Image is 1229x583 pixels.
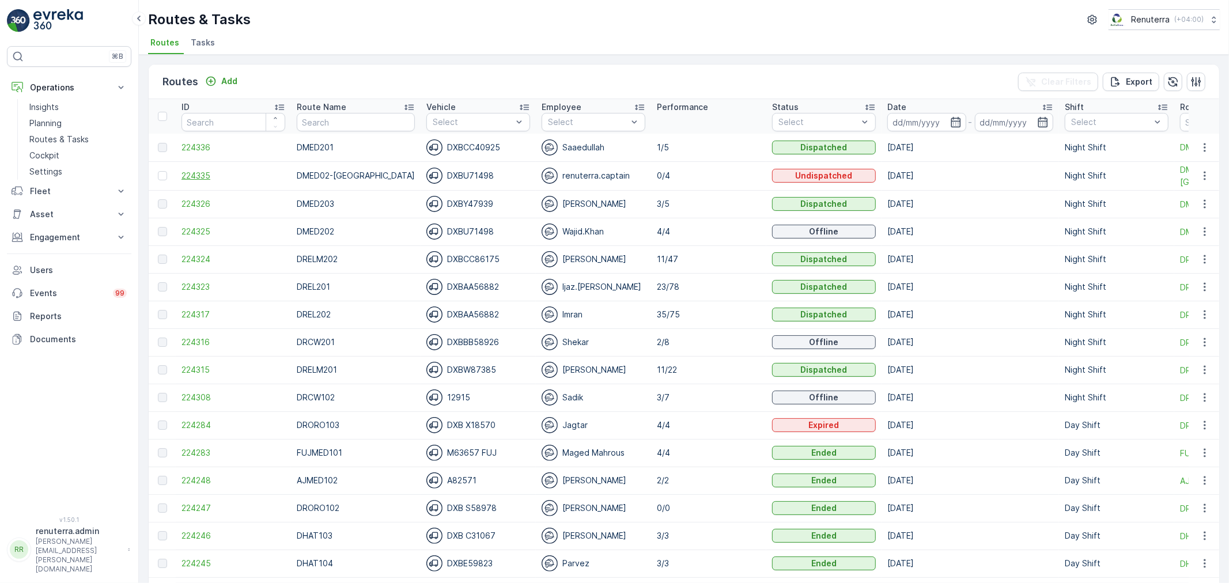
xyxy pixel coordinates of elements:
button: Fleet [7,180,131,203]
img: svg%3e [542,445,558,461]
img: svg%3e [542,500,558,516]
div: DXBBB58926 [426,334,530,350]
span: 224308 [181,392,285,403]
a: Planning [25,115,131,131]
td: [DATE] [882,218,1059,245]
p: Fleet [30,185,108,197]
td: [DATE] [882,411,1059,439]
p: 1/5 [657,142,761,153]
button: Dispatched [772,141,876,154]
p: Expired [809,419,839,431]
p: Routes [162,74,198,90]
button: Undispatched [772,169,876,183]
p: Night Shift [1065,170,1169,181]
p: Day Shift [1065,558,1169,569]
button: Add [201,74,242,88]
span: 224247 [181,502,285,514]
td: [DATE] [882,384,1059,411]
div: Toggle Row Selected [158,199,167,209]
span: 224326 [181,198,285,210]
p: 0/0 [657,502,761,514]
td: [DATE] [882,467,1059,494]
p: DREL201 [297,281,415,293]
a: Reports [7,305,131,328]
a: 224323 [181,281,285,293]
p: renuterra.admin [36,525,122,537]
button: Dispatched [772,363,876,377]
p: 2/8 [657,336,761,348]
span: 224325 [181,226,285,237]
p: Routes & Tasks [148,10,251,29]
p: Day Shift [1065,419,1169,431]
span: 224336 [181,142,285,153]
input: Search [297,113,415,131]
p: Day Shift [1065,530,1169,542]
p: Employee [542,101,581,113]
td: [DATE] [882,494,1059,522]
a: Settings [25,164,131,180]
p: 4/4 [657,419,761,431]
button: Offline [772,335,876,349]
p: Night Shift [1065,198,1169,210]
button: Ended [772,501,876,515]
p: Select [778,116,858,128]
div: Imran [542,306,645,323]
p: Select [433,116,512,128]
div: [PERSON_NAME] [542,500,645,516]
div: Toggle Row Selected [158,421,167,430]
p: Ended [811,530,837,542]
p: DRELM201 [297,364,415,376]
td: [DATE] [882,522,1059,550]
p: ID [181,101,190,113]
div: Toggle Row Selected [158,448,167,457]
a: 224315 [181,364,285,376]
p: Day Shift [1065,502,1169,514]
td: [DATE] [882,245,1059,273]
p: Vehicle [426,101,456,113]
img: svg%3e [542,334,558,350]
div: Toggle Row Selected [158,227,167,236]
button: Export [1103,73,1159,91]
div: Toggle Row Selected [158,171,167,180]
p: Settings [29,166,62,177]
div: Toggle Row Selected [158,503,167,513]
p: Ended [811,558,837,569]
td: [DATE] [882,190,1059,218]
td: [DATE] [882,273,1059,301]
p: Route Plan [1180,101,1223,113]
p: DRCW201 [297,336,415,348]
span: 224248 [181,475,285,486]
p: Night Shift [1065,392,1169,403]
p: FUJMED101 [297,447,415,459]
img: svg%3e [542,139,558,156]
div: Toggle Row Selected [158,255,167,264]
p: DMED201 [297,142,415,153]
div: [PERSON_NAME] [542,251,645,267]
img: svg%3e [542,196,558,212]
button: Ended [772,556,876,570]
p: 3/3 [657,558,761,569]
a: Documents [7,328,131,351]
p: Night Shift [1065,226,1169,237]
a: 224283 [181,447,285,459]
p: DRORO103 [297,419,415,431]
p: Ended [811,502,837,514]
a: 224324 [181,253,285,265]
p: Asset [30,209,108,220]
p: Export [1126,76,1152,88]
p: Reports [30,311,127,322]
p: 11/22 [657,364,761,376]
p: Night Shift [1065,281,1169,293]
img: Screenshot_2024-07-26_at_13.33.01.png [1109,13,1126,26]
p: Cockpit [29,150,59,161]
p: DRELM202 [297,253,415,265]
p: Day Shift [1065,447,1169,459]
img: svg%3e [542,279,558,295]
div: DXBAA56882 [426,306,530,323]
img: svg%3e [426,224,443,240]
p: Route Name [297,101,346,113]
img: svg%3e [542,555,558,571]
div: [PERSON_NAME] [542,196,645,212]
div: 12915 [426,389,530,406]
div: Jagtar [542,417,645,433]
